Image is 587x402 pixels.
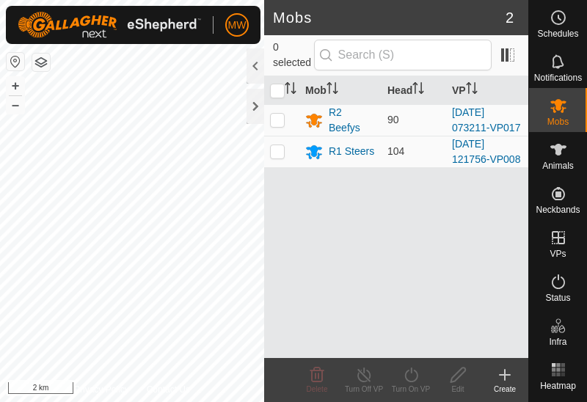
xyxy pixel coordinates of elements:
[273,9,506,26] h2: Mobs
[549,337,566,346] span: Infra
[481,384,528,395] div: Create
[534,73,582,82] span: Notifications
[537,29,578,38] span: Schedules
[18,12,201,38] img: Gallagher Logo
[506,7,514,29] span: 2
[387,145,404,157] span: 104
[329,144,374,159] div: R1 Steers
[452,138,520,165] a: [DATE] 121756-VP008
[545,293,570,302] span: Status
[540,381,576,390] span: Heatmap
[147,383,190,396] a: Contact Us
[340,384,387,395] div: Turn Off VP
[387,384,434,395] div: Turn On VP
[329,105,376,136] div: R2 Beefys
[452,106,520,134] a: [DATE] 073211-VP017
[434,384,481,395] div: Edit
[466,84,478,96] p-sorticon: Activate to sort
[446,76,528,105] th: VP
[273,40,314,70] span: 0 selected
[32,54,50,71] button: Map Layers
[307,385,328,393] span: Delete
[387,114,399,125] span: 90
[74,383,129,396] a: Privacy Policy
[314,40,492,70] input: Search (S)
[7,53,24,70] button: Reset Map
[7,77,24,95] button: +
[228,18,247,33] span: MW
[299,76,382,105] th: Mob
[382,76,446,105] th: Head
[542,161,574,170] span: Animals
[7,96,24,114] button: –
[536,205,580,214] span: Neckbands
[550,249,566,258] span: VPs
[547,117,569,126] span: Mobs
[412,84,424,96] p-sorticon: Activate to sort
[285,84,296,96] p-sorticon: Activate to sort
[327,84,338,96] p-sorticon: Activate to sort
